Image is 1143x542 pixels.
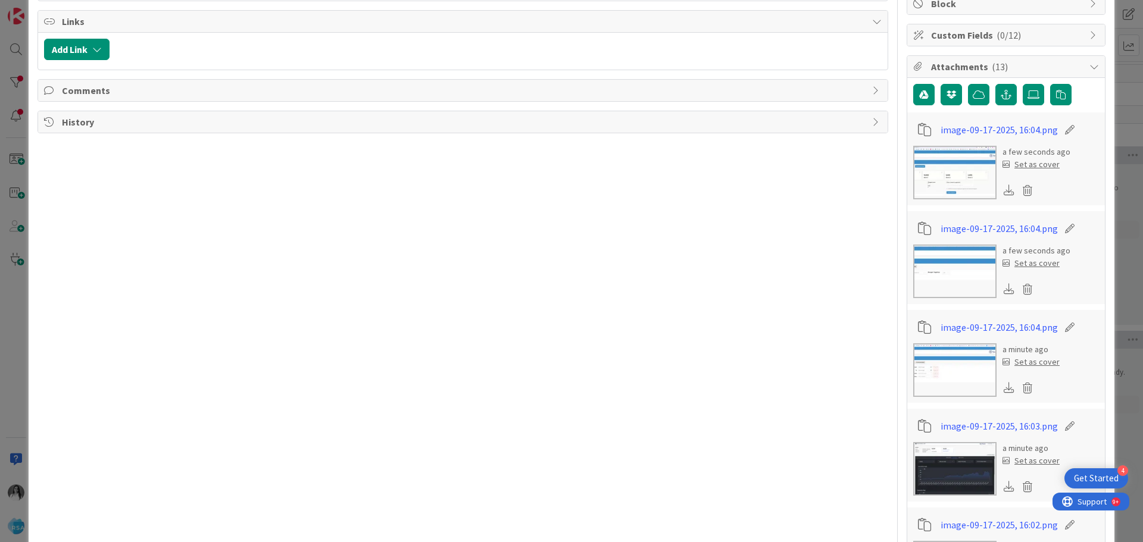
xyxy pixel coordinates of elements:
[941,419,1058,433] a: image-09-17-2025, 16:03.png
[997,29,1021,41] span: ( 0/12 )
[1003,257,1060,270] div: Set as cover
[1003,380,1016,396] div: Download
[1074,472,1119,484] div: Get Started
[44,39,110,60] button: Add Link
[1003,245,1070,257] div: a few seconds ago
[1003,442,1060,455] div: a minute ago
[1003,343,1060,356] div: a minute ago
[1003,479,1016,494] div: Download
[1003,183,1016,198] div: Download
[1003,146,1070,158] div: a few seconds ago
[1003,281,1016,297] div: Download
[62,83,866,98] span: Comments
[992,61,1008,73] span: ( 13 )
[1003,356,1060,368] div: Set as cover
[931,28,1083,42] span: Custom Fields
[1117,465,1128,476] div: 4
[60,5,66,14] div: 9+
[62,14,866,29] span: Links
[1003,158,1060,171] div: Set as cover
[25,2,54,16] span: Support
[1003,455,1060,467] div: Set as cover
[1064,468,1128,488] div: Open Get Started checklist, remaining modules: 4
[941,123,1058,137] a: image-09-17-2025, 16:04.png
[62,115,866,129] span: History
[931,59,1083,74] span: Attachments
[941,320,1058,334] a: image-09-17-2025, 16:04.png
[941,518,1058,532] a: image-09-17-2025, 16:02.png
[941,221,1058,236] a: image-09-17-2025, 16:04.png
